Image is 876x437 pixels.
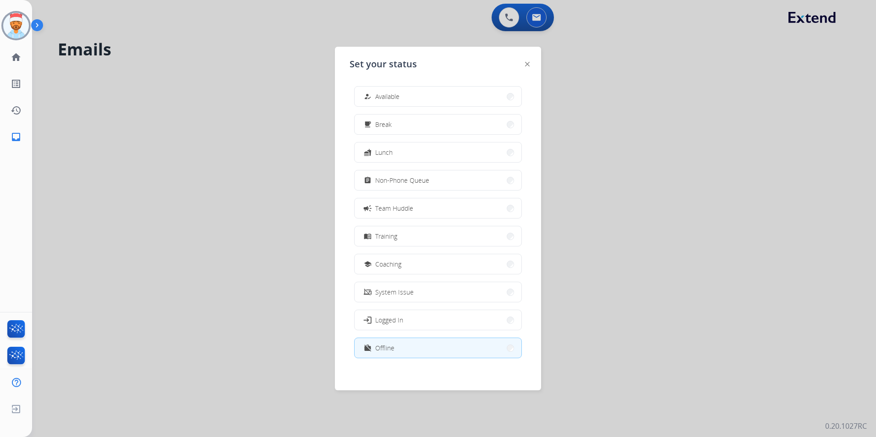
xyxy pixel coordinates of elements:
[350,58,417,71] span: Set your status
[3,13,29,38] img: avatar
[375,120,392,129] span: Break
[375,231,397,241] span: Training
[364,232,372,240] mat-icon: menu_book
[525,62,530,66] img: close-button
[355,226,521,246] button: Training
[355,310,521,330] button: Logged In
[375,147,393,157] span: Lunch
[11,78,22,89] mat-icon: list_alt
[364,176,372,184] mat-icon: assignment
[355,170,521,190] button: Non-Phone Queue
[364,260,372,268] mat-icon: school
[375,315,403,325] span: Logged In
[375,203,413,213] span: Team Huddle
[375,287,414,297] span: System Issue
[11,52,22,63] mat-icon: home
[355,282,521,302] button: System Issue
[375,175,429,185] span: Non-Phone Queue
[11,131,22,142] mat-icon: inbox
[363,315,372,324] mat-icon: login
[355,142,521,162] button: Lunch
[364,93,372,100] mat-icon: how_to_reg
[11,105,22,116] mat-icon: history
[355,115,521,134] button: Break
[375,259,401,269] span: Coaching
[363,203,372,213] mat-icon: campaign
[364,288,372,296] mat-icon: phonelink_off
[375,343,394,353] span: Offline
[364,120,372,128] mat-icon: free_breakfast
[355,87,521,106] button: Available
[364,344,372,352] mat-icon: work_off
[364,148,372,156] mat-icon: fastfood
[825,421,867,432] p: 0.20.1027RC
[355,254,521,274] button: Coaching
[355,198,521,218] button: Team Huddle
[355,338,521,358] button: Offline
[375,92,400,101] span: Available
